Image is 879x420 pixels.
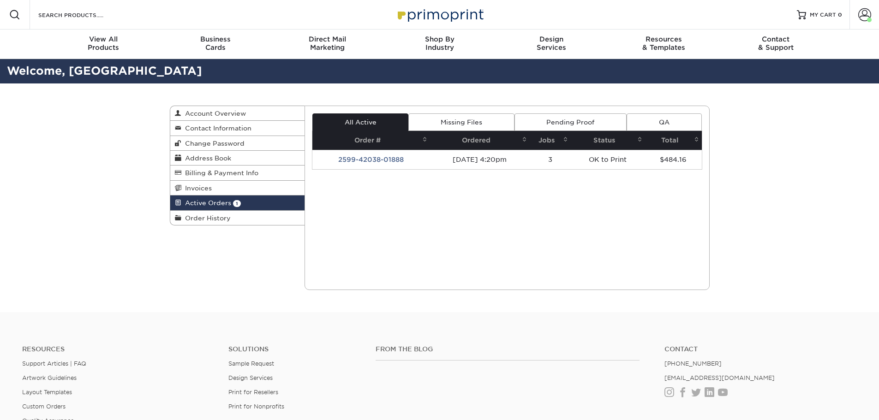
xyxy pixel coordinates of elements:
div: Industry [383,35,496,52]
a: Address Book [170,151,305,166]
a: Print for Resellers [228,389,278,396]
a: Artwork Guidelines [22,374,77,381]
a: BusinessCards [159,30,271,59]
h4: Solutions [228,345,362,353]
a: Active Orders 1 [170,195,305,210]
div: Cards [159,35,271,52]
span: 1 [233,200,241,207]
th: Status [571,131,645,150]
span: Contact Information [181,124,251,132]
span: Change Password [181,140,245,147]
h4: From the Blog [376,345,640,353]
a: Layout Templates [22,389,72,396]
a: Design Services [228,374,273,381]
a: Print for Nonprofits [228,403,284,410]
th: Jobs [530,131,571,150]
td: OK to Print [571,150,645,169]
a: Shop ByIndustry [383,30,496,59]
img: Primoprint [394,5,486,24]
a: Change Password [170,136,305,151]
a: Contact Information [170,121,305,136]
td: $484.16 [645,150,702,169]
a: Billing & Payment Info [170,166,305,180]
a: Account Overview [170,106,305,121]
a: All Active [312,113,408,131]
span: Account Overview [181,110,246,117]
td: [DATE] 4:20pm [430,150,530,169]
span: Contact [720,35,832,43]
a: Missing Files [408,113,514,131]
span: Design [496,35,608,43]
a: Order History [170,211,305,225]
span: Active Orders [181,199,231,207]
span: Resources [608,35,720,43]
span: MY CART [810,11,836,19]
a: DesignServices [496,30,608,59]
div: Products [48,35,160,52]
div: Services [496,35,608,52]
span: View All [48,35,160,43]
input: SEARCH PRODUCTS..... [37,9,127,20]
a: Pending Proof [514,113,627,131]
a: Support Articles | FAQ [22,360,86,367]
span: Invoices [181,184,212,192]
div: & Templates [608,35,720,52]
th: Order # [312,131,430,150]
a: [PHONE_NUMBER] [664,360,722,367]
span: Shop By [383,35,496,43]
a: Contact [664,345,857,353]
a: Contact& Support [720,30,832,59]
td: 2599-42038-01888 [312,150,430,169]
a: Sample Request [228,360,274,367]
span: Address Book [181,154,231,162]
td: 3 [530,150,571,169]
a: [EMAIL_ADDRESS][DOMAIN_NAME] [664,374,775,381]
a: Invoices [170,181,305,195]
span: Direct Mail [271,35,383,43]
div: Marketing [271,35,383,52]
a: QA [627,113,701,131]
th: Ordered [430,131,530,150]
span: 0 [838,12,842,18]
div: & Support [720,35,832,52]
a: Direct MailMarketing [271,30,383,59]
span: Order History [181,214,231,222]
a: View AllProducts [48,30,160,59]
span: Billing & Payment Info [181,169,258,177]
th: Total [645,131,702,150]
a: Custom Orders [22,403,66,410]
a: Resources& Templates [608,30,720,59]
h4: Resources [22,345,215,353]
span: Business [159,35,271,43]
